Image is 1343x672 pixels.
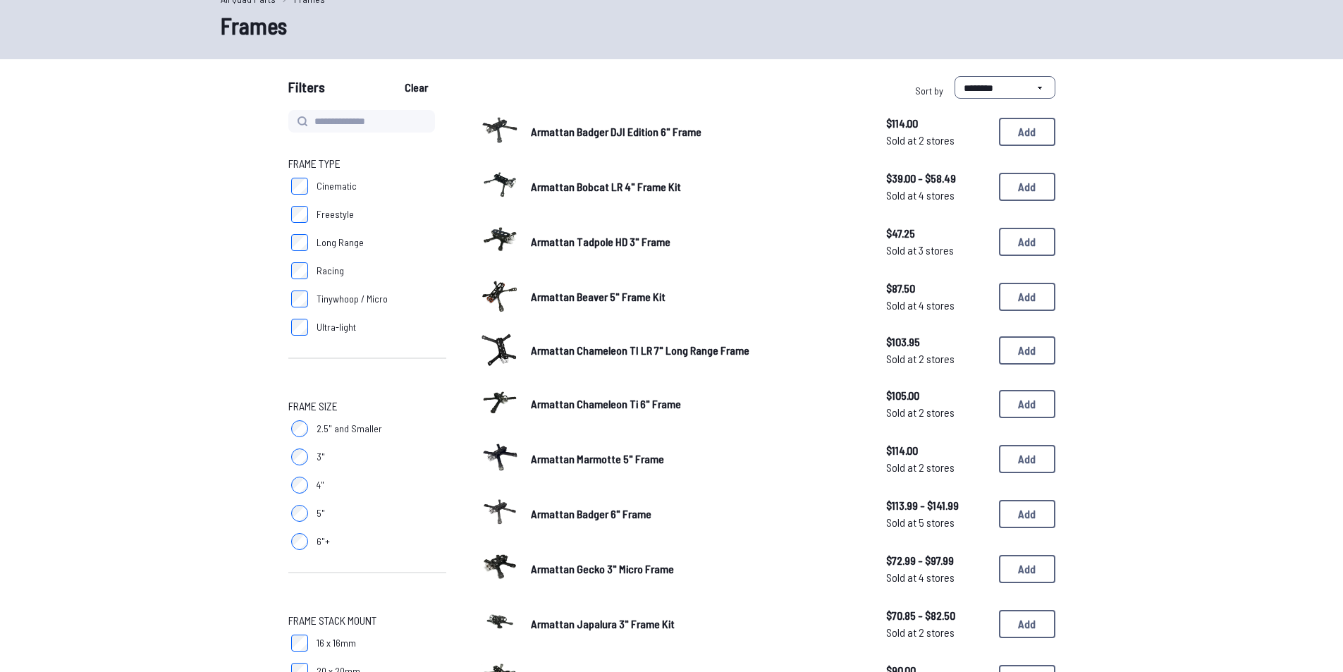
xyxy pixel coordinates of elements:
input: 2.5" and Smaller [291,420,308,437]
a: image [480,437,520,481]
span: Sold at 4 stores [886,297,988,314]
input: Freestyle [291,206,308,223]
span: Armattan Japalura 3" Frame Kit [531,617,675,630]
button: Add [999,390,1055,418]
span: Armattan Gecko 3" Micro Frame [531,562,674,575]
span: $114.00 [886,115,988,132]
span: 6"+ [317,534,330,549]
span: 3" [317,450,325,464]
input: Cinematic [291,178,308,195]
button: Add [999,228,1055,256]
span: Frame Size [288,398,338,415]
img: image [480,602,520,642]
select: Sort by [955,76,1055,99]
a: Armattan Gecko 3" Micro Frame [531,561,864,578]
a: image [480,165,520,209]
span: Armattan Marmotte 5" Frame [531,452,664,465]
span: Sold at 4 stores [886,569,988,586]
a: Armattan Tadpole HD 3" Frame [531,233,864,250]
input: 3" [291,448,308,465]
span: $103.95 [886,334,988,350]
img: image [480,437,520,477]
img: image [480,220,520,259]
span: Armattan Badger 6" Frame [531,507,651,520]
a: Armattan Badger DJI Edition 6" Frame [531,123,864,140]
span: Racing [317,264,344,278]
span: Cinematic [317,179,357,193]
span: $47.25 [886,225,988,242]
span: Armattan Chameleon TI LR 7" Long Range Frame [531,343,749,357]
span: Ultra-light [317,320,356,334]
input: 4" [291,477,308,494]
a: Armattan Badger 6" Frame [531,506,864,523]
span: $113.99 - $141.99 [886,497,988,514]
span: Sort by [915,85,943,97]
button: Add [999,283,1055,311]
span: Freestyle [317,207,354,221]
span: Sold at 3 stores [886,242,988,259]
span: $87.50 [886,280,988,297]
span: $114.00 [886,442,988,459]
span: Sold at 2 stores [886,350,988,367]
span: 5" [317,506,325,520]
a: Armattan Marmotte 5" Frame [531,451,864,468]
img: image [480,165,520,204]
a: image [480,382,520,426]
span: Sold at 5 stores [886,514,988,531]
span: 2.5" and Smaller [317,422,382,436]
a: Armattan Chameleon Ti 6" Frame [531,396,864,413]
img: image [480,275,520,314]
span: Armattan Tadpole HD 3" Frame [531,235,670,248]
span: $105.00 [886,387,988,404]
a: image [480,220,520,264]
button: Add [999,173,1055,201]
span: 4" [317,478,324,492]
button: Clear [393,76,440,99]
span: Frame Stack Mount [288,612,376,629]
img: image [480,492,520,532]
input: 5" [291,505,308,522]
a: image [480,275,520,319]
a: image [480,110,520,154]
img: image [480,333,520,367]
span: 16 x 16mm [317,636,356,650]
a: Armattan Bobcat LR 4" Frame Kit [531,178,864,195]
span: $70.85 - $82.50 [886,607,988,624]
img: image [480,547,520,587]
span: Filters [288,76,325,104]
button: Add [999,555,1055,583]
input: Racing [291,262,308,279]
input: Tinywhoop / Micro [291,291,308,307]
a: Armattan Chameleon TI LR 7" Long Range Frame [531,342,864,359]
input: Long Range [291,234,308,251]
span: Tinywhoop / Micro [317,292,388,306]
span: Sold at 2 stores [886,132,988,149]
span: $72.99 - $97.99 [886,552,988,569]
span: Armattan Beaver 5" Frame Kit [531,290,666,303]
input: Ultra-light [291,319,308,336]
span: Sold at 2 stores [886,404,988,421]
img: image [480,110,520,149]
span: Armattan Chameleon Ti 6" Frame [531,397,681,410]
span: Frame Type [288,155,341,172]
span: Armattan Badger DJI Edition 6" Frame [531,125,701,138]
img: image [480,382,520,422]
h1: Frames [221,8,1123,42]
a: Armattan Japalura 3" Frame Kit [531,616,864,633]
a: image [480,492,520,536]
button: Add [999,610,1055,638]
a: image [480,602,520,646]
button: Add [999,336,1055,365]
span: Sold at 2 stores [886,459,988,476]
a: image [480,330,520,371]
span: Sold at 4 stores [886,187,988,204]
span: Sold at 2 stores [886,624,988,641]
span: Armattan Bobcat LR 4" Frame Kit [531,180,681,193]
button: Add [999,500,1055,528]
a: image [480,547,520,591]
span: Long Range [317,236,364,250]
a: Armattan Beaver 5" Frame Kit [531,288,864,305]
input: 6"+ [291,533,308,550]
input: 16 x 16mm [291,635,308,652]
button: Add [999,445,1055,473]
